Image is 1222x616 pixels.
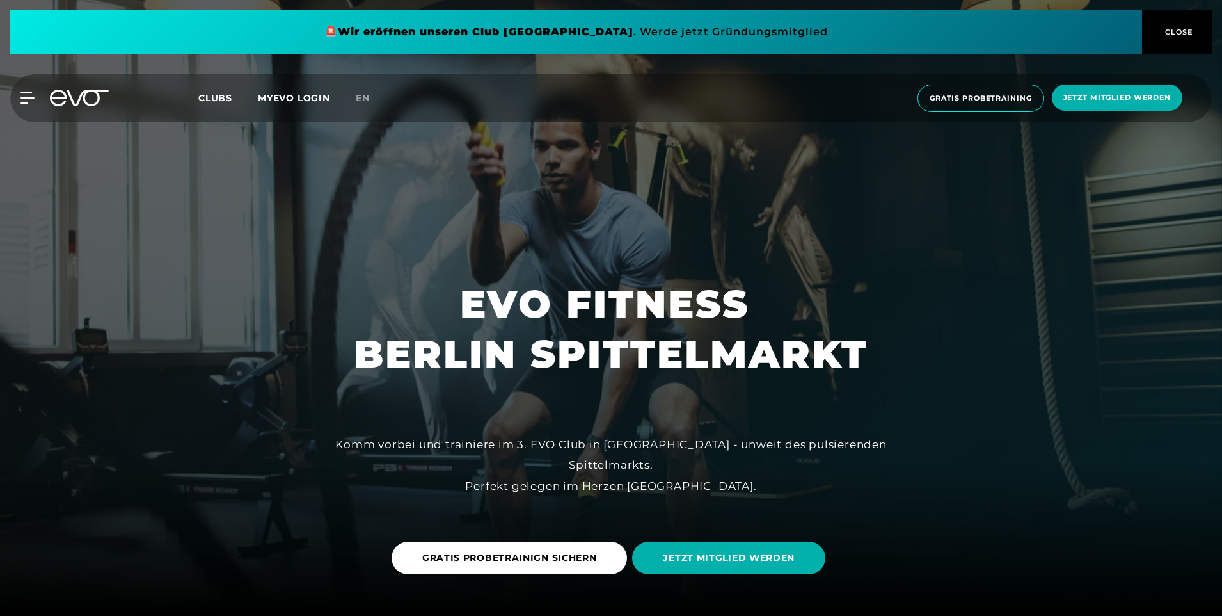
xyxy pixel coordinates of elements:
[356,92,370,104] span: en
[930,93,1032,104] span: Gratis Probetraining
[1162,26,1193,38] span: CLOSE
[258,92,330,104] a: MYEVO LOGIN
[914,85,1048,112] a: Gratis Probetraining
[354,279,868,379] h1: EVO FITNESS BERLIN SPITTELMARKT
[198,92,258,104] a: Clubs
[356,91,385,106] a: en
[392,532,633,584] a: GRATIS PROBETRAINIGN SICHERN
[323,434,899,496] div: Komm vorbei und trainiere im 3. EVO Club in [GEOGRAPHIC_DATA] - unweit des pulsierenden Spittelma...
[663,551,795,565] span: JETZT MITGLIED WERDEN
[1063,92,1171,103] span: Jetzt Mitglied werden
[1142,10,1212,54] button: CLOSE
[1048,85,1186,112] a: Jetzt Mitglied werden
[198,92,232,104] span: Clubs
[422,551,597,565] span: GRATIS PROBETRAINIGN SICHERN
[632,532,830,584] a: JETZT MITGLIED WERDEN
